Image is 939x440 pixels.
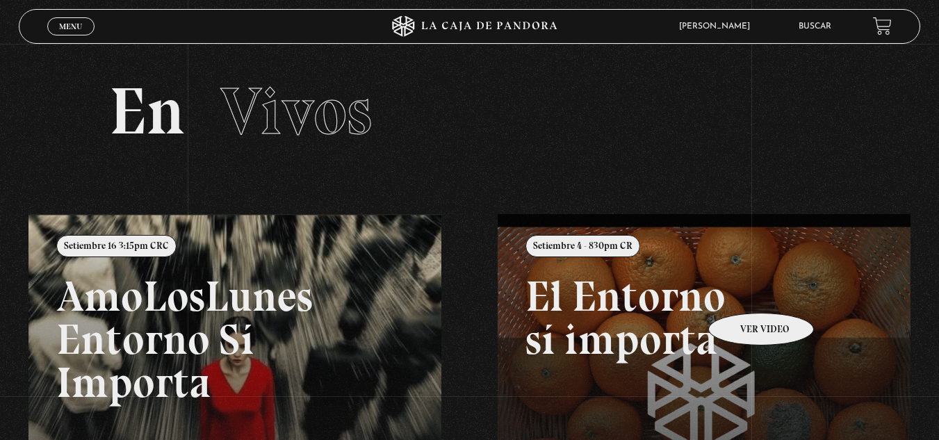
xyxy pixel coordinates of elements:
h2: En [109,79,831,145]
a: View your shopping cart [873,17,892,35]
span: [PERSON_NAME] [672,22,764,31]
span: Vivos [220,72,372,151]
a: Buscar [799,22,831,31]
span: Menu [59,22,82,31]
span: Cerrar [54,33,87,43]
